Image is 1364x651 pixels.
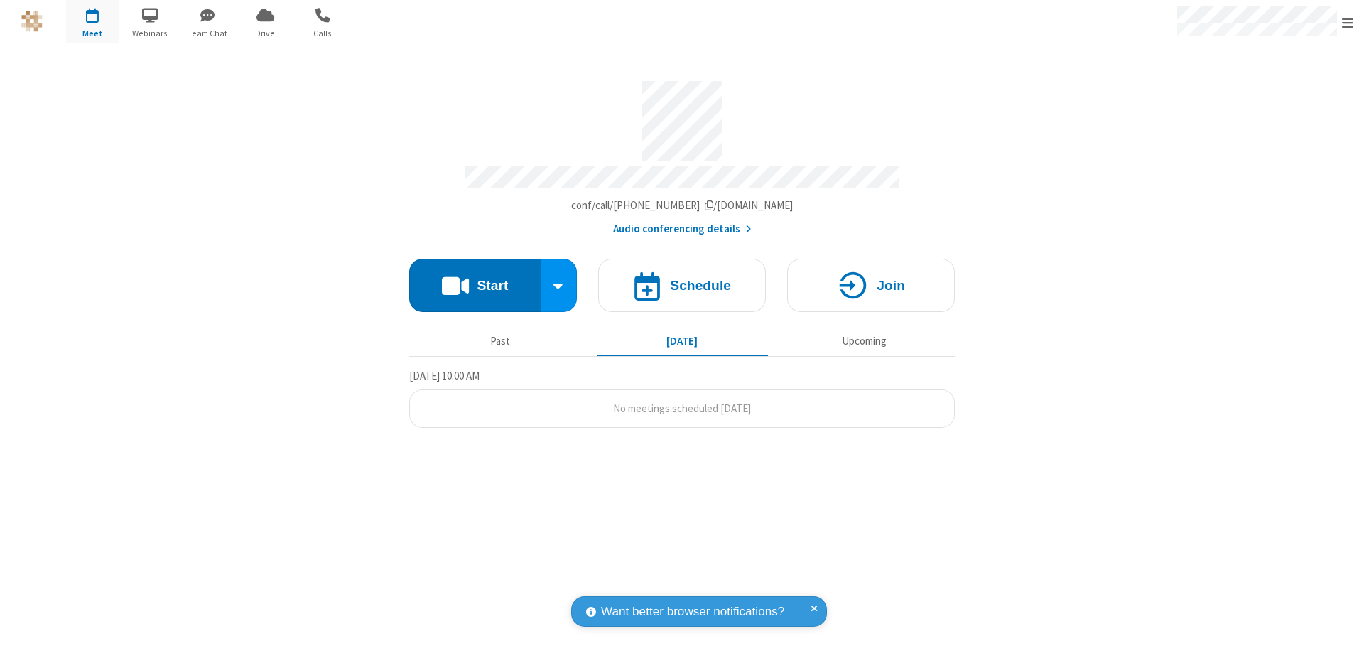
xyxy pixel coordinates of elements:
[124,27,177,40] span: Webinars
[541,259,578,312] div: Start conference options
[415,328,586,355] button: Past
[787,259,955,312] button: Join
[477,279,508,292] h4: Start
[21,11,43,32] img: QA Selenium DO NOT DELETE OR CHANGE
[571,198,794,212] span: Copy my meeting room link
[670,279,731,292] h4: Schedule
[877,279,905,292] h4: Join
[571,198,794,214] button: Copy my meeting room linkCopy my meeting room link
[1328,614,1353,641] iframe: Chat
[296,27,350,40] span: Calls
[409,70,955,237] section: Account details
[239,27,292,40] span: Drive
[409,259,541,312] button: Start
[597,328,768,355] button: [DATE]
[613,402,751,415] span: No meetings scheduled [DATE]
[181,27,234,40] span: Team Chat
[409,367,955,429] section: Today's Meetings
[613,221,752,237] button: Audio conferencing details
[409,369,480,382] span: [DATE] 10:00 AM
[66,27,119,40] span: Meet
[601,603,784,621] span: Want better browser notifications?
[598,259,766,312] button: Schedule
[779,328,950,355] button: Upcoming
